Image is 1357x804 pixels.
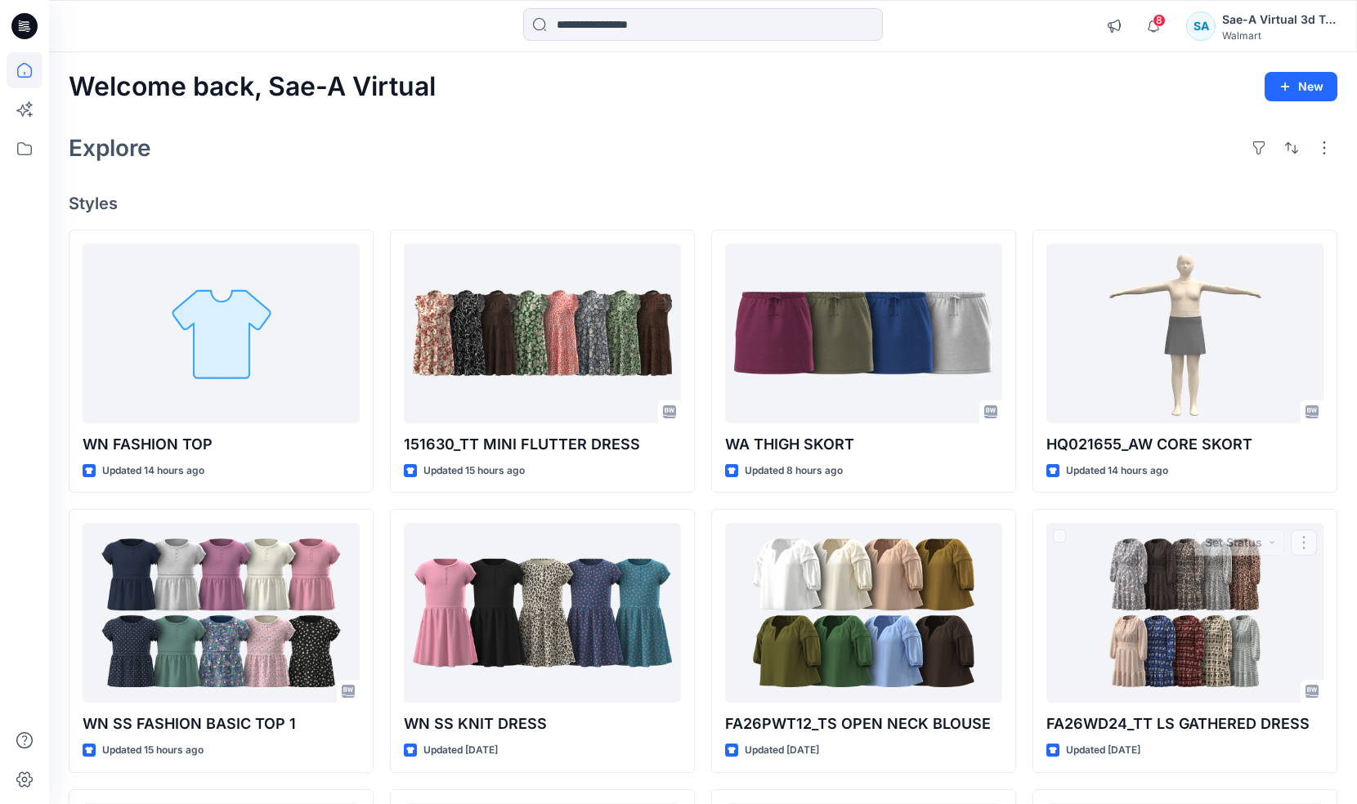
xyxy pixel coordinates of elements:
div: SA [1186,11,1216,41]
p: WA THIGH SKORT [725,433,1002,456]
p: Updated 14 hours ago [1066,462,1168,480]
a: WN SS FASHION BASIC TOP 1 [83,523,360,703]
button: New [1265,72,1337,101]
h2: Explore [69,135,151,161]
a: FA26WD24_TT LS GATHERED DRESS [1046,523,1323,703]
p: 151630_TT MINI FLUTTER DRESS [404,433,681,456]
p: HQ021655_AW CORE SKORT [1046,433,1323,456]
a: FA26PWT12_TS OPEN NECK BLOUSE [725,523,1002,703]
a: WA THIGH SKORT [725,243,1002,423]
h2: Welcome back, Sae-A Virtual [69,72,436,102]
h4: Styles [69,194,1337,213]
span: 8 [1153,14,1166,27]
p: WN FASHION TOP [83,433,360,456]
p: Updated [DATE] [1066,742,1140,759]
div: Walmart [1222,29,1337,42]
p: Updated [DATE] [423,742,498,759]
p: FA26PWT12_TS OPEN NECK BLOUSE [725,712,1002,735]
p: WN SS FASHION BASIC TOP 1 [83,712,360,735]
p: WN SS KNIT DRESS [404,712,681,735]
p: Updated [DATE] [745,742,819,759]
p: Updated 8 hours ago [745,462,843,480]
div: Sae-A Virtual 3d Team [1222,10,1337,29]
p: Updated 15 hours ago [102,742,204,759]
a: WN SS KNIT DRESS [404,523,681,703]
a: HQ021655_AW CORE SKORT [1046,243,1323,423]
p: Updated 15 hours ago [423,462,525,480]
a: 151630_TT MINI FLUTTER DRESS [404,243,681,423]
a: WN FASHION TOP [83,243,360,423]
p: FA26WD24_TT LS GATHERED DRESS [1046,712,1323,735]
p: Updated 14 hours ago [102,462,204,480]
